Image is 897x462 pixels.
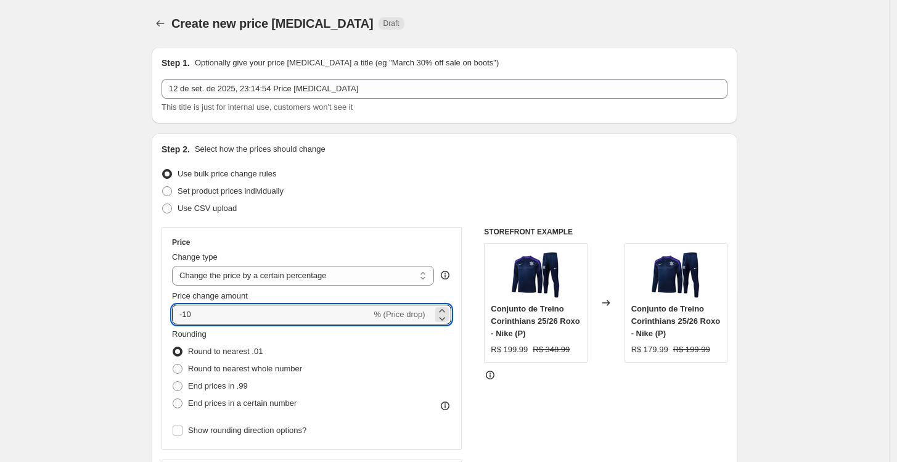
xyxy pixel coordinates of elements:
span: Show rounding direction options? [188,426,306,435]
span: Set product prices individually [178,186,284,196]
span: Round to nearest whole number [188,364,302,373]
p: Optionally give your price [MEDICAL_DATA] a title (eg "March 30% off sale on boots") [195,57,499,69]
span: Conjunto de Treino Corinthians 25/26 Roxo - Nike (P) [491,304,580,338]
img: img_9267-eb6ae285ff465d4c2817436255218528-1024-1024_800x-f3a899edb8e860028917527721618047-640-0_f... [511,250,560,299]
div: R$ 179.99 [631,344,668,356]
span: Round to nearest .01 [188,347,263,356]
strike: R$ 348.99 [533,344,570,356]
input: -15 [172,305,371,324]
p: Select how the prices should change [195,143,326,155]
span: Conjunto de Treino Corinthians 25/26 Roxo - Nike (P) [631,304,720,338]
div: help [439,269,451,281]
button: Price change jobs [152,15,169,32]
h3: Price [172,237,190,247]
img: img_9267-eb6ae285ff465d4c2817436255218528-1024-1024_800x-f3a899edb8e860028917527721618047-640-0_f... [651,250,700,299]
h2: Step 1. [162,57,190,69]
span: End prices in a certain number [188,398,297,408]
strike: R$ 199.99 [673,344,710,356]
span: % (Price drop) [374,310,425,319]
input: 30% off holiday sale [162,79,727,99]
span: Use bulk price change rules [178,169,276,178]
h2: Step 2. [162,143,190,155]
div: R$ 199.99 [491,344,528,356]
span: End prices in .99 [188,381,248,390]
span: Create new price [MEDICAL_DATA] [171,17,374,30]
span: Rounding [172,329,207,339]
h6: STOREFRONT EXAMPLE [484,227,727,237]
span: Draft [383,19,399,28]
span: Price change amount [172,291,248,300]
span: Change type [172,252,218,262]
span: Use CSV upload [178,204,237,213]
span: This title is just for internal use, customers won't see it [162,102,353,112]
